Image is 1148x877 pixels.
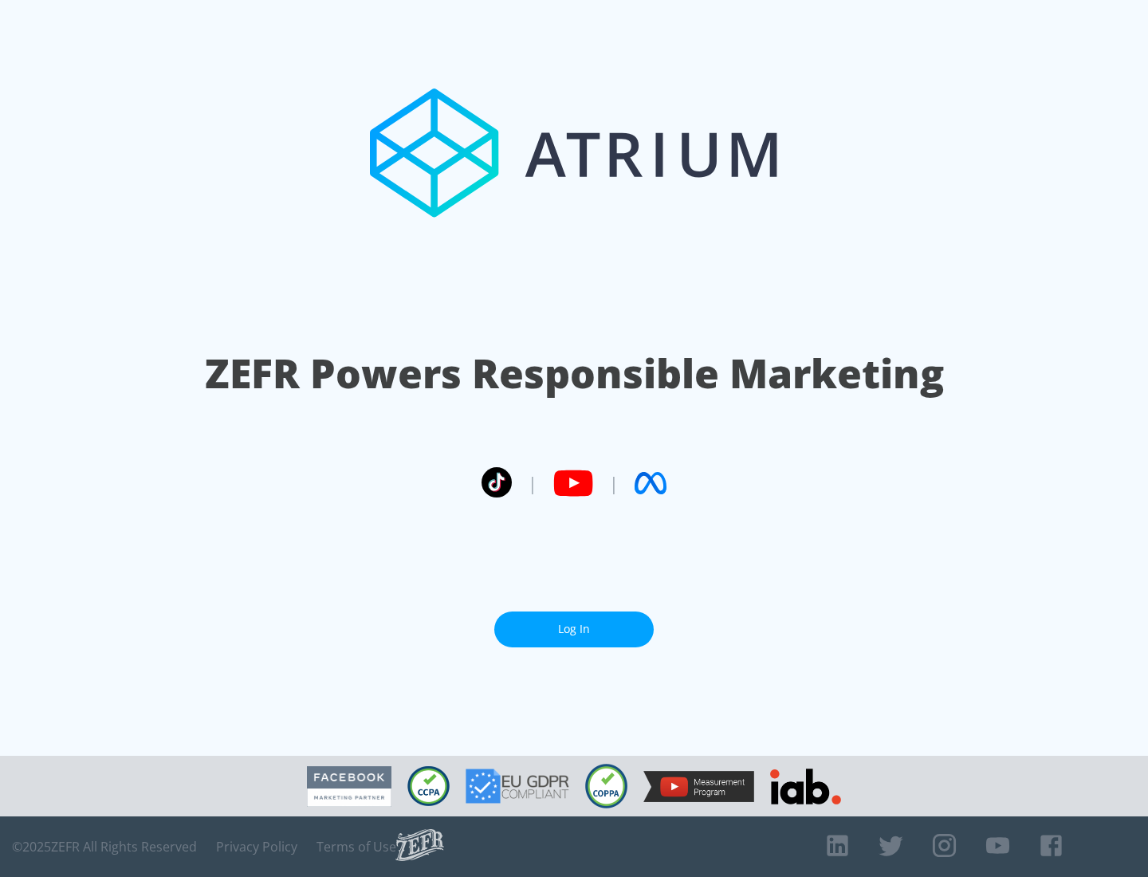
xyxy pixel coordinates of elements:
a: Log In [494,612,654,647]
span: © 2025 ZEFR All Rights Reserved [12,839,197,855]
span: | [528,471,537,495]
img: Facebook Marketing Partner [307,766,391,807]
span: | [609,471,619,495]
img: COPPA Compliant [585,764,627,808]
a: Privacy Policy [216,839,297,855]
img: GDPR Compliant [466,769,569,804]
img: CCPA Compliant [407,766,450,806]
h1: ZEFR Powers Responsible Marketing [205,346,944,401]
img: IAB [770,769,841,804]
img: YouTube Measurement Program [643,771,754,802]
a: Terms of Use [316,839,396,855]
